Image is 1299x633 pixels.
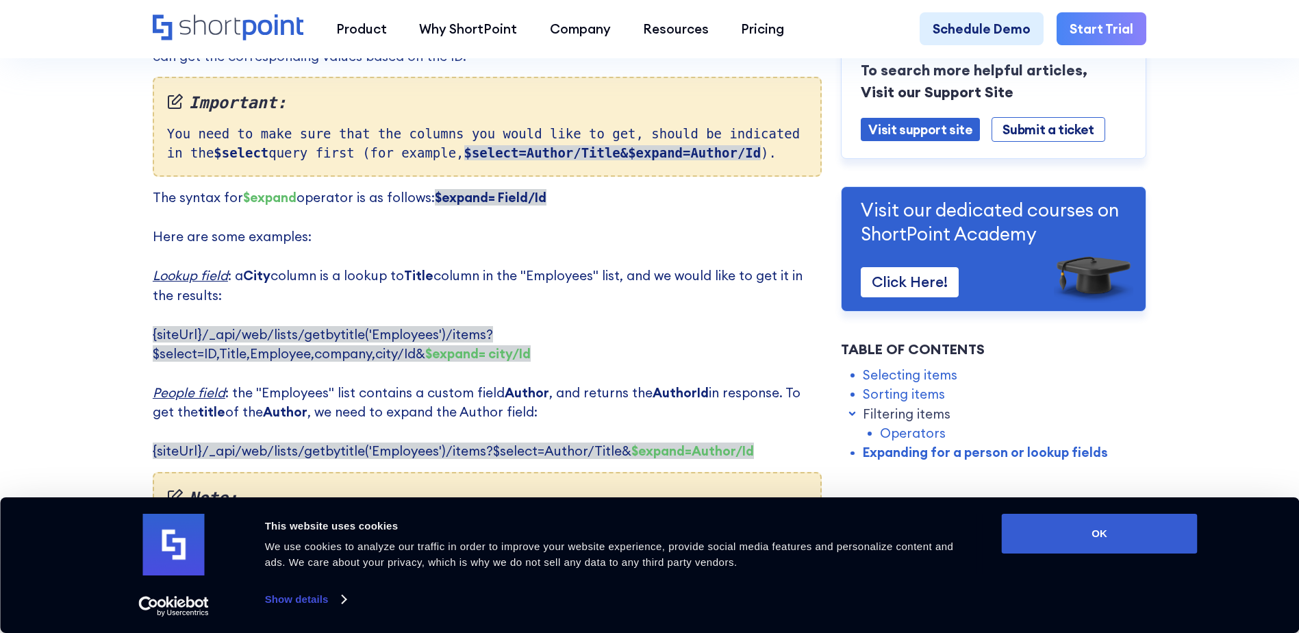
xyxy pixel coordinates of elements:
[153,384,225,401] em: People field
[880,423,946,443] a: Operators
[265,518,971,534] div: This website uses cookies
[153,14,304,42] a: Home
[243,267,270,284] strong: City
[167,91,807,116] em: Important:
[425,345,531,362] strong: $expand= city/Id
[861,268,959,297] a: Click Here!
[863,384,945,404] a: Sorting items
[403,12,533,45] a: Why ShortPoint
[861,118,980,142] a: Visit support site
[533,12,627,45] a: Company
[863,443,1108,462] a: Expanding for a person or lookup fields
[631,443,754,459] strong: $expand=Author/Id
[198,404,225,420] strong: title
[741,19,784,38] div: Pricing
[627,12,724,45] a: Resources
[336,19,387,38] div: Product
[167,486,807,511] em: Note:
[464,145,761,160] strong: $select=Author/Title&$expand=Author/Id
[153,267,228,284] em: Lookup field
[1052,474,1299,633] iframe: Chat Widget
[1057,12,1146,45] a: Start Trial
[320,12,403,45] a: Product
[863,365,957,384] a: Selecting items
[114,596,234,617] a: Usercentrics Cookiebot - opens in a new window
[643,19,709,38] div: Resources
[1002,514,1198,554] button: OK
[265,589,346,610] a: Show details
[861,60,1126,103] p: To search more helpful articles, Visit our Support Site
[153,472,822,572] div: If you need to expand more than one field, you can do that using a comma separator between the fi...
[153,188,822,460] p: The syntax for operator is as follows: Here are some examples: ‍ : a column is a lookup to column...
[143,514,205,575] img: logo
[153,326,531,362] span: {siteUrl}/_api/web/lists/getbytitle('Employees')/items?$select=ID,Title,Employee,company,city/Id&
[214,145,268,160] strong: $select
[263,404,307,420] strong: Author
[153,77,822,177] div: You need to make sure that the columns you would like to get, should be indicated in the query fi...
[653,384,709,401] strong: AuthorId
[992,117,1105,142] a: Submit a ticket
[505,384,549,401] strong: Author
[725,12,800,45] a: Pricing
[265,541,954,568] span: We use cookies to analyze our traffic in order to improve your website experience, provide social...
[863,404,950,423] a: Filtering items
[861,199,1126,246] p: Visit our dedicated courses on ShortPoint Academy
[550,19,611,38] div: Company
[841,339,1146,360] div: Table of Contents
[153,443,754,459] span: {siteUrl}/_api/web/lists/getbytitle('Employees')/items?$select=Author/Title&
[419,19,517,38] div: Why ShortPoint
[435,189,546,206] strong: $expand= Field/Id ‍
[243,189,297,206] strong: $expand
[404,267,433,284] strong: Title
[920,12,1044,45] a: Schedule Demo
